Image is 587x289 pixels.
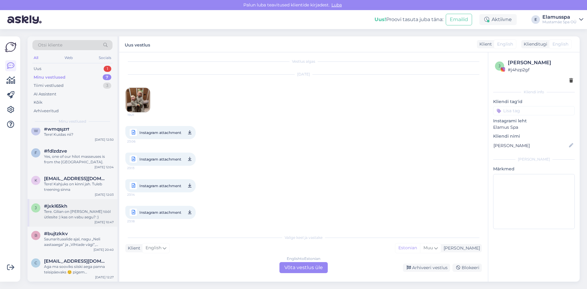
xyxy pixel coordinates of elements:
div: Web [63,54,74,62]
label: Uus vestlus [125,40,150,48]
span: Instagram attachment [139,209,181,216]
a: Instagram attachment23:14 [125,179,196,192]
span: 23:18 [127,217,150,225]
div: All [32,54,39,62]
div: Arhiveeri vestlus [403,264,450,272]
input: Lisa nimi [493,142,568,149]
span: Minu vestlused [59,119,86,124]
div: English to Estonian [287,256,320,261]
p: Instagrami leht [493,118,575,124]
div: Uus [34,66,41,72]
img: Askly Logo [5,41,17,53]
span: 23:06 [127,138,150,145]
div: Kliendi info [493,89,575,95]
div: Proovi tasuta juba täna: [375,16,443,23]
div: [PERSON_NAME] [493,157,575,162]
span: Instagram attachment [139,155,181,163]
div: Tere! Kuidas nii? [44,132,114,137]
p: Elamus Spa [493,124,575,131]
div: [PERSON_NAME] [508,59,573,66]
span: English [146,245,161,251]
span: #fdlzdzve [44,148,67,154]
div: Socials [98,54,113,62]
a: Instagram attachment23:18 [125,206,196,219]
div: [DATE] 12:50 [95,137,114,142]
span: j [35,206,37,210]
div: Yes, one of our hilot masseuses is from the [GEOGRAPHIC_DATA]. [44,154,114,165]
div: Valige keel ja vastake [125,235,482,240]
div: 3 [103,83,111,89]
div: Tere! Kahjuks on kinni jah. Tuleb treening sinna [44,181,114,192]
span: #jxkl65kh [44,203,67,209]
button: Emailid [446,14,472,25]
div: Klient [477,41,492,47]
div: [DATE] 12:27 [95,275,114,280]
span: 23:14 [127,191,150,198]
div: Estonian [395,243,420,253]
div: Blokeeri [452,264,482,272]
span: j [499,64,500,68]
span: Muu [423,245,433,250]
img: attachment [126,88,150,112]
div: # j4hzp2gf [508,66,573,73]
span: 23:13 [127,164,150,172]
span: c [35,261,37,265]
div: Klienditugi [521,41,547,47]
span: English [497,41,513,47]
div: [DATE] 20:40 [94,247,114,252]
div: Elamusspa [542,15,577,20]
input: Lisa tag [493,106,575,115]
div: E [531,15,540,24]
p: Märkmed [493,166,575,172]
span: 19:21 [127,113,150,117]
span: English [552,41,568,47]
span: Instagram attachment [139,182,181,190]
span: b [35,233,37,238]
span: f [35,150,37,155]
div: Minu vestlused [34,74,65,80]
div: Tere. Gilian on [PERSON_NAME] tööl ütlesite :) kas on vabu aegu? :) [44,209,114,220]
div: Võta vestlus üle [279,262,328,273]
span: Otsi kliente [38,42,62,48]
div: [PERSON_NAME] [441,245,480,251]
p: Kliendi tag'id [493,98,575,105]
div: Mustamäe Spa OÜ [542,20,577,24]
p: Kliendi nimi [493,133,575,139]
div: [DATE] 10:47 [94,220,114,224]
div: Aga ma sooviks siiski aega panna teisipäevaks ☺️ pigem hommiku/lõuna paiku. Ning sooviks ka [PERS... [44,264,114,275]
div: AI Assistent [34,91,56,97]
a: ElamusspaMustamäe Spa OÜ [542,15,583,24]
div: Vestlus algas [125,59,482,64]
span: Luba [330,2,344,8]
span: kreetruus@gmail.com [44,176,108,181]
div: Tiimi vestlused [34,83,64,89]
a: Instagram attachment23:13 [125,153,196,166]
div: [DATE] 12:03 [95,192,114,197]
div: Klient [125,245,140,251]
div: Kõik [34,99,42,106]
div: [DATE] [125,72,482,77]
span: w [34,128,38,133]
div: Aktiivne [479,14,517,25]
span: Instagram attachment [139,129,181,136]
span: k [35,178,37,183]
span: ccarmen.kkrampe@gmail.com [44,258,108,264]
a: Instagram attachment23:06 [125,126,196,139]
div: 7 [103,74,111,80]
div: Saunarituaalide ajal, nagu „Neli aastaaega“ ja „Vihtade vägi“, mängitakse tavaliselt hoolikalt va... [44,236,114,247]
span: #bujtzkkv [44,231,68,236]
div: Arhiveeritud [34,108,59,114]
b: Uus! [375,17,386,22]
div: 1 [104,66,111,72]
div: [DATE] 12:04 [94,165,114,169]
span: #wmqsjzrf [44,126,69,132]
